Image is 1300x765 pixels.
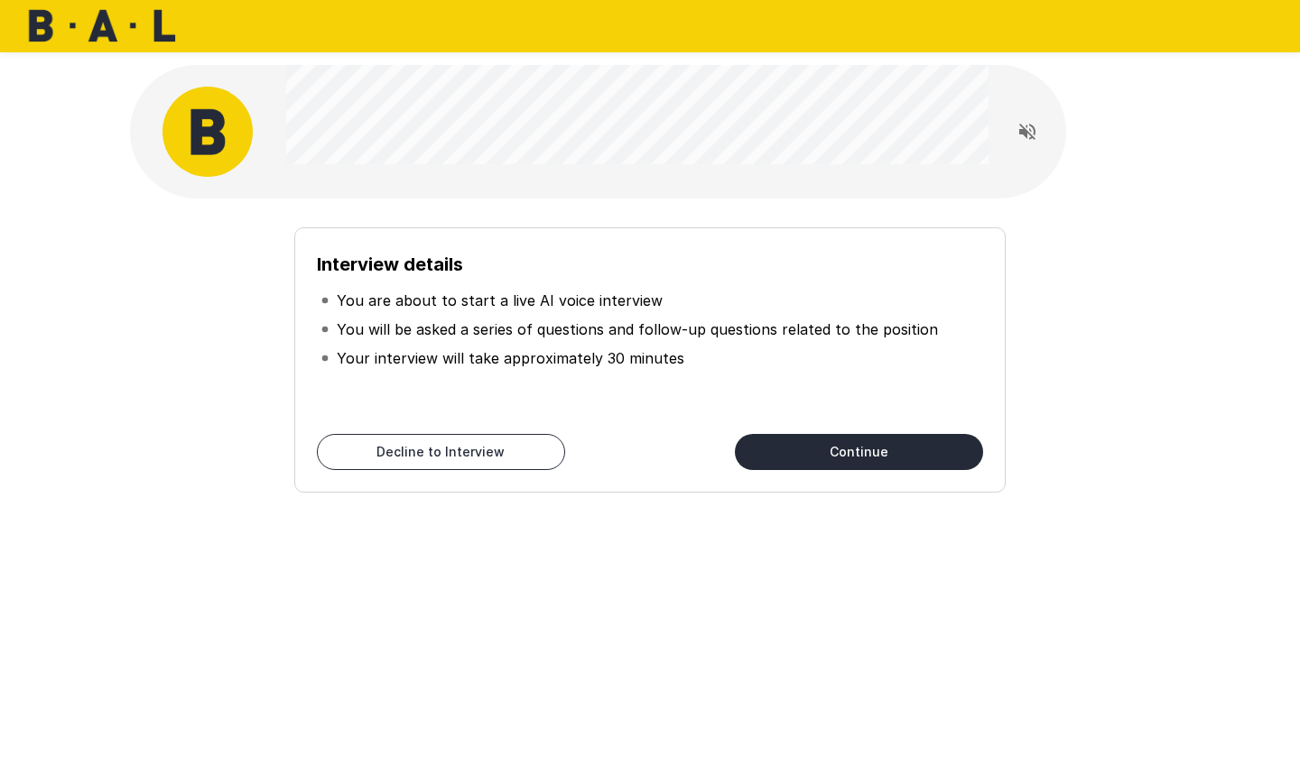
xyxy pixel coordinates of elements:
[317,253,463,275] b: Interview details
[162,87,253,177] img: bal_avatar.png
[337,318,938,340] p: You will be asked a series of questions and follow-up questions related to the position
[1009,114,1045,150] button: Read questions aloud
[317,434,565,470] button: Decline to Interview
[735,434,983,470] button: Continue
[337,290,663,311] p: You are about to start a live AI voice interview
[337,347,684,369] p: Your interview will take approximately 30 minutes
